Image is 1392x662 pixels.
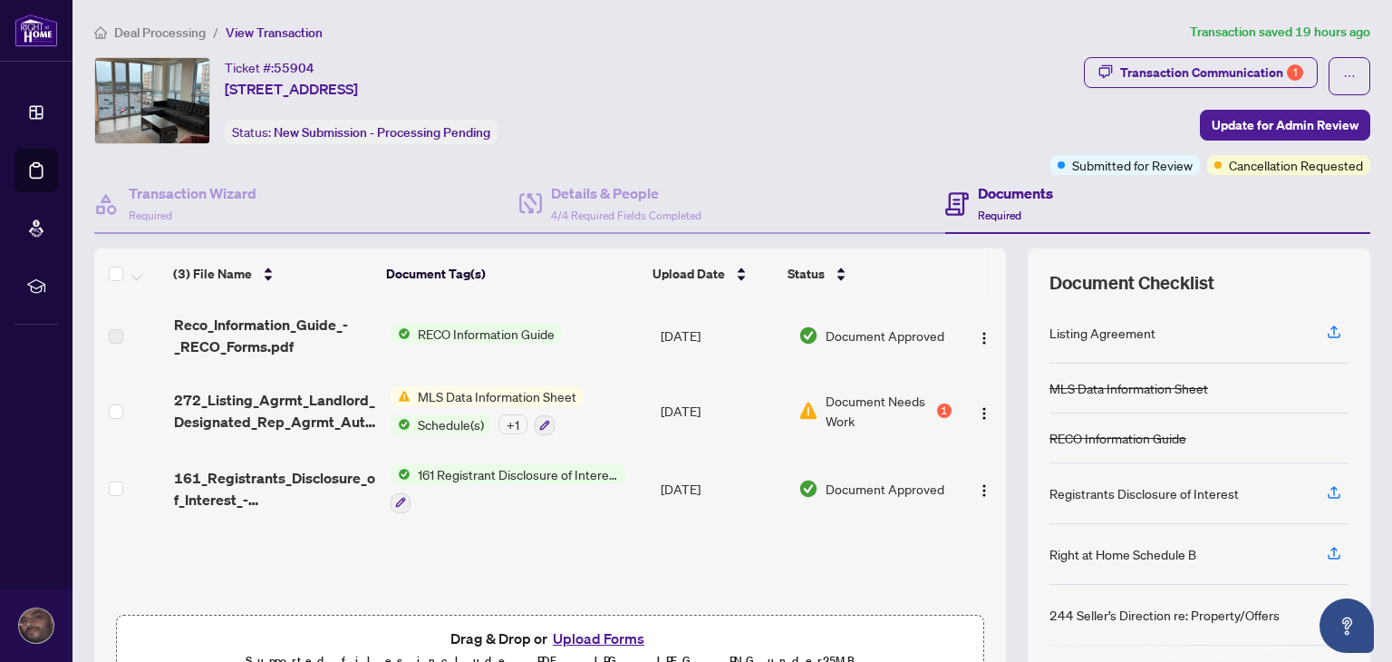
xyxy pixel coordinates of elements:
[391,414,411,434] img: Status Icon
[450,627,650,650] span: Drag & Drop or
[798,479,818,499] img: Document Status
[94,26,107,39] span: home
[826,479,944,499] span: Document Approved
[798,326,818,346] img: Document Status
[391,324,411,344] img: Status Icon
[826,391,933,431] span: Document Needs Work
[95,58,209,143] img: IMG-C12419433_1.jpg
[780,248,945,299] th: Status
[798,401,818,421] img: Document Status
[1049,323,1155,343] div: Listing Agreement
[391,324,562,344] button: Status IconRECO Information Guide
[19,608,53,643] img: Profile Icon
[551,209,701,222] span: 4/4 Required Fields Completed
[547,627,650,650] button: Upload Forms
[391,386,411,406] img: Status Icon
[977,406,991,421] img: Logo
[978,209,1021,222] span: Required
[1049,270,1214,296] span: Document Checklist
[1049,378,1208,398] div: MLS Data Information Sheet
[213,22,218,43] li: /
[174,314,376,357] span: Reco_Information_Guide_-_RECO_Forms.pdf
[653,372,791,450] td: [DATE]
[970,321,999,350] button: Logo
[937,404,952,418] div: 1
[391,464,411,484] img: Status Icon
[1319,599,1374,653] button: Open asap
[1084,57,1318,88] button: Transaction Communication1
[226,24,323,41] span: View Transaction
[653,450,791,528] td: [DATE]
[411,414,491,434] span: Schedule(s)
[1049,544,1196,564] div: Right at Home Schedule B
[391,464,625,513] button: Status Icon161 Registrant Disclosure of Interest - Disposition ofProperty
[174,467,376,511] span: 161_Registrants_Disclosure_of_Interest_-_Disposition_of_Property_-_PropTx-[PERSON_NAME] EXECUTED ...
[970,474,999,503] button: Logo
[129,182,256,204] h4: Transaction Wizard
[174,389,376,433] span: 272_Listing_Agrmt_Landlord_Designated_Rep_Agrmt_Auth_to_Offer_for_Lease_-_PropTx-[PERSON_NAME].pdf
[1212,111,1358,140] span: Update for Admin Review
[1190,22,1370,43] article: Transaction saved 19 hours ago
[411,464,625,484] span: 161 Registrant Disclosure of Interest - Disposition ofProperty
[391,386,584,435] button: Status IconMLS Data Information SheetStatus IconSchedule(s)+1
[1343,70,1356,83] span: ellipsis
[1072,155,1193,175] span: Submitted for Review
[645,248,780,299] th: Upload Date
[225,57,314,78] div: Ticket #:
[114,24,206,41] span: Deal Processing
[411,324,562,344] span: RECO Information Guide
[1049,483,1239,503] div: Registrants Disclosure of Interest
[173,264,252,284] span: (3) File Name
[653,299,791,372] td: [DATE]
[274,124,490,141] span: New Submission - Processing Pending
[1229,155,1363,175] span: Cancellation Requested
[498,414,527,434] div: + 1
[970,396,999,425] button: Logo
[826,326,944,346] span: Document Approved
[551,182,701,204] h4: Details & People
[1049,428,1186,448] div: RECO Information Guide
[978,182,1053,204] h4: Documents
[411,386,584,406] span: MLS Data Information Sheet
[14,14,58,47] img: logo
[1200,110,1370,141] button: Update for Admin Review
[274,60,314,76] span: 55904
[977,483,991,498] img: Logo
[166,248,379,299] th: (3) File Name
[652,264,725,284] span: Upload Date
[1049,605,1280,625] div: 244 Seller’s Direction re: Property/Offers
[788,264,825,284] span: Status
[225,78,358,100] span: [STREET_ADDRESS]
[129,209,172,222] span: Required
[225,120,498,144] div: Status:
[977,331,991,346] img: Logo
[1287,64,1303,81] div: 1
[379,248,645,299] th: Document Tag(s)
[1120,58,1303,87] div: Transaction Communication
